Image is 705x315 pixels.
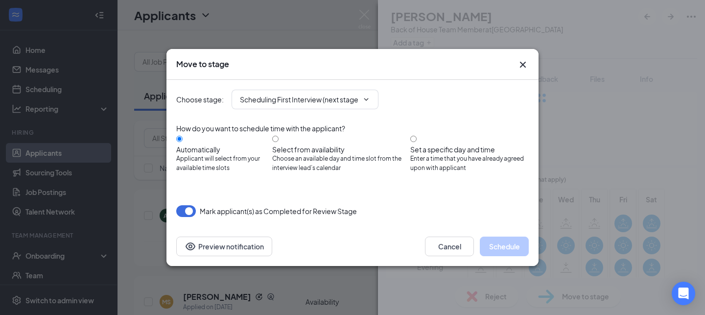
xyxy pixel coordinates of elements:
button: Schedule [480,237,529,256]
div: Set a specific day and time [410,145,529,154]
span: Mark applicant(s) as Completed for Review Stage [200,205,357,217]
div: Select from availability [272,145,410,154]
span: Choose stage : [176,94,224,105]
svg: Eye [185,241,196,252]
span: Choose an available day and time slot from the interview lead’s calendar [272,154,410,173]
span: Applicant will select from your available time slots [176,154,272,173]
span: Enter a time that you have already agreed upon with applicant [410,154,529,173]
svg: Cross [517,59,529,71]
button: Close [517,59,529,71]
div: How do you want to schedule time with the applicant? [176,123,529,134]
div: Open Intercom Messenger [672,282,695,305]
h3: Move to stage [176,59,229,70]
div: Automatically [176,145,272,154]
svg: ChevronDown [362,96,370,103]
button: Preview notificationEye [176,237,272,256]
button: Cancel [425,237,474,256]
